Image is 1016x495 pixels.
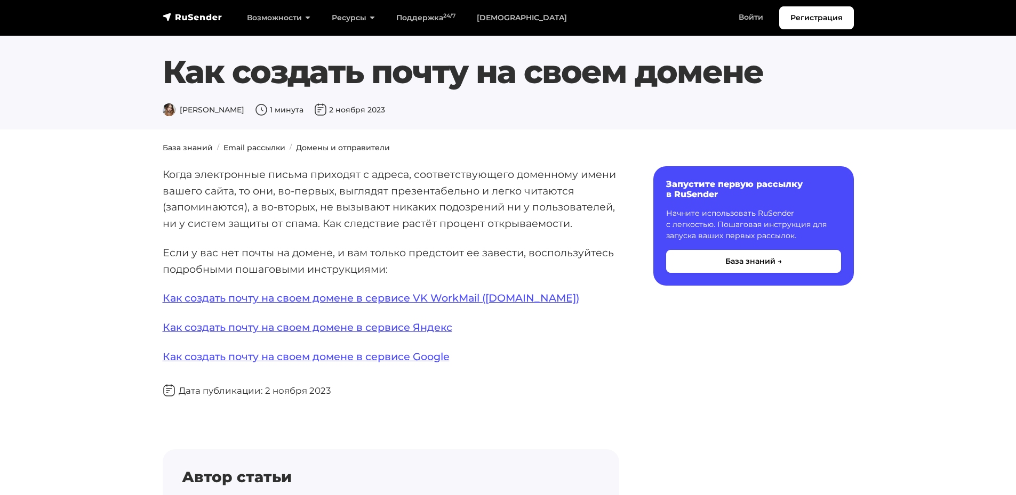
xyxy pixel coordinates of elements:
a: Войти [728,6,774,28]
nav: breadcrumb [156,142,860,153]
p: Если у вас нет почты на домене, и вам только предстоит ее завести, воспользуйтесь подробными поша... [163,245,619,277]
sup: 24/7 [443,12,455,19]
a: Поддержка24/7 [386,7,466,29]
a: Ресурсы [321,7,386,29]
a: Как создать почту на своем домене в сервисе VK WorkMail ([DOMAIN_NAME]) [163,291,579,304]
button: База знаний → [666,250,841,273]
a: База знаний [163,143,213,152]
h4: Автор статьи [182,468,600,486]
span: Дата публикации: 2 ноября 2023 [163,385,331,396]
img: Дата публикации [163,384,175,397]
h6: Запустите первую рассылку в RuSender [666,179,841,199]
a: Возможности [236,7,321,29]
img: Время чтения [255,103,268,116]
a: Регистрация [779,6,854,29]
a: Email рассылки [223,143,285,152]
a: Домены и отправители [296,143,390,152]
a: Запустите первую рассылку в RuSender Начните использовать RuSender с легкостью. Пошаговая инструк... [653,166,854,286]
a: Как создать почту на своем домене в сервисе Яндекс [163,321,452,334]
a: Как создать почту на своем домене в сервисе Google [163,350,450,363]
img: RuSender [163,12,222,22]
a: [DEMOGRAPHIC_DATA] [466,7,578,29]
span: 2 ноября 2023 [314,105,385,115]
p: Когда электронные письма приходят с адреса, соответствующего доменному имени вашего сайта, то они... [163,166,619,232]
p: Начните использовать RuSender с легкостью. Пошаговая инструкция для запуска ваших первых рассылок. [666,208,841,241]
span: [PERSON_NAME] [163,105,244,115]
h1: Как создать почту на своем домене [163,53,854,91]
img: Дата публикации [314,103,327,116]
span: 1 минута [255,105,303,115]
